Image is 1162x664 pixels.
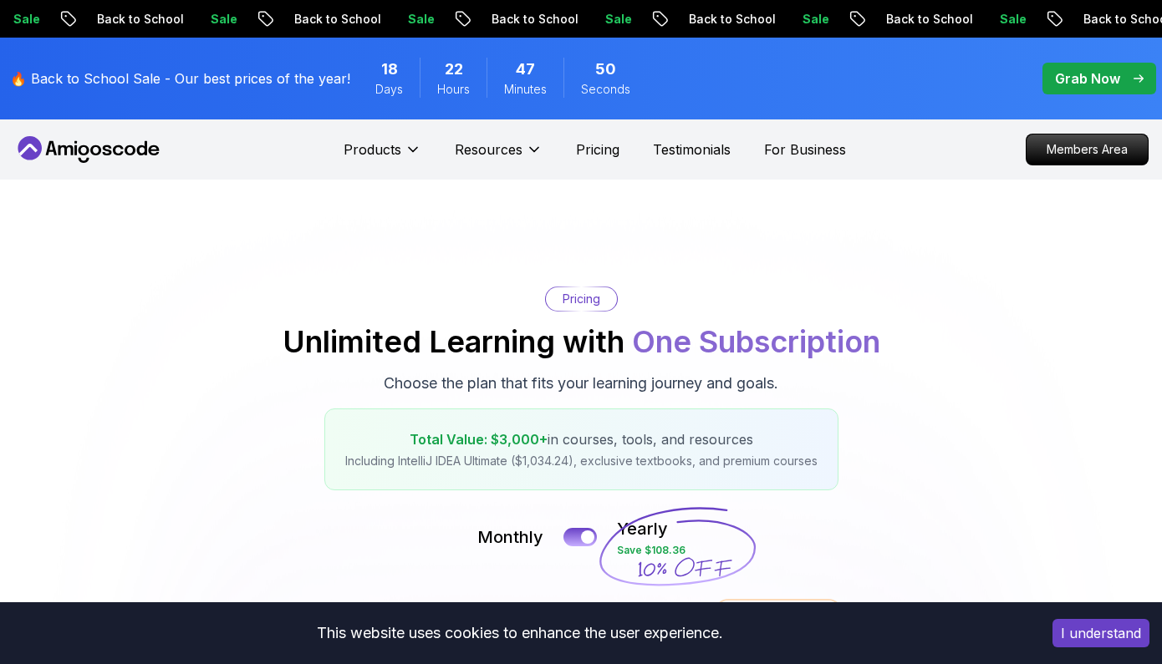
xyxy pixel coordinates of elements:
[581,81,630,98] span: Seconds
[83,11,196,28] p: Back to School
[455,139,522,160] p: Resources
[788,11,842,28] p: Sale
[1055,68,1120,89] p: Grab Now
[196,11,250,28] p: Sale
[632,323,880,360] span: One Subscription
[576,139,619,160] a: Pricing
[445,58,463,81] span: 22 Hours
[394,11,447,28] p: Sale
[477,525,543,549] p: Monthly
[764,139,846,160] a: For Business
[504,81,547,98] span: Minutes
[437,81,470,98] span: Hours
[1052,619,1149,647] button: Accept cookies
[345,429,818,449] p: in courses, tools, and resources
[345,453,818,469] p: Including IntelliJ IDEA Ultimate ($1,034.24), exclusive textbooks, and premium courses
[477,11,591,28] p: Back to School
[595,58,616,81] span: 50 Seconds
[653,139,731,160] a: Testimonials
[872,11,986,28] p: Back to School
[1026,134,1149,165] a: Members Area
[1027,134,1148,165] p: Members Area
[375,81,403,98] span: Days
[410,431,548,448] span: Total Value: $3,000+
[381,58,398,81] span: 18 Days
[10,68,350,89] p: 🔥 Back to School Sale - Our best prices of the year!
[591,11,645,28] p: Sale
[280,11,394,28] p: Back to School
[455,139,543,173] button: Resources
[283,325,880,358] h2: Unlimited Learning with
[516,58,535,81] span: 47 Minutes
[13,615,1027,651] div: This website uses cookies to enhance the user experience.
[384,372,778,395] p: Choose the plan that fits your learning journey and goals.
[344,139,421,173] button: Products
[344,139,401,160] p: Products
[986,11,1039,28] p: Sale
[563,291,600,307] p: Pricing
[675,11,788,28] p: Back to School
